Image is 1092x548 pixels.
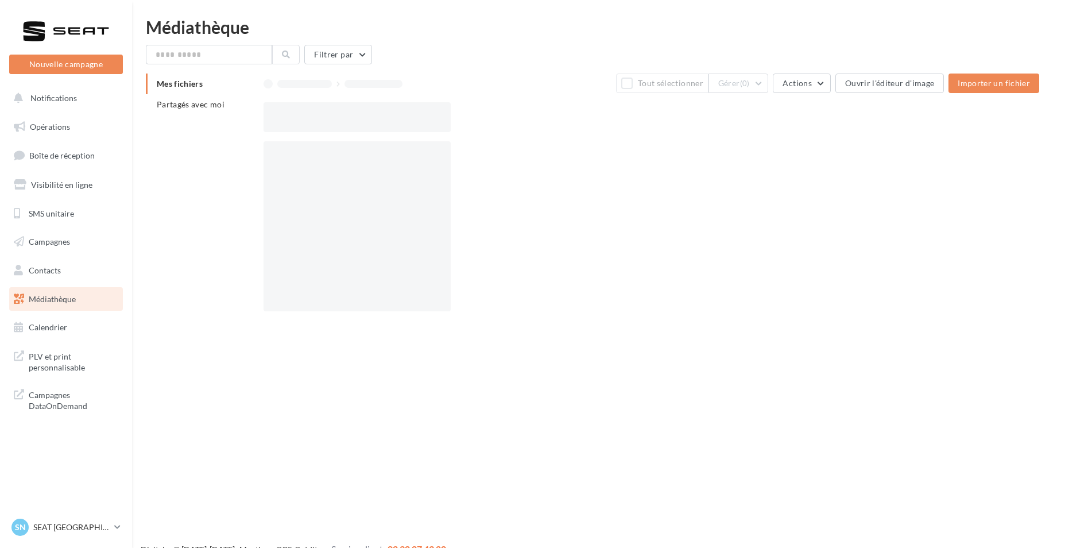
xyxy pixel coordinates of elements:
[29,265,61,275] span: Contacts
[29,208,74,218] span: SMS unitaire
[7,230,125,254] a: Campagnes
[783,78,811,88] span: Actions
[29,387,118,412] span: Campagnes DataOnDemand
[7,202,125,226] a: SMS unitaire
[29,150,95,160] span: Boîte de réception
[773,74,830,93] button: Actions
[29,294,76,304] span: Médiathèque
[15,522,26,533] span: SN
[708,74,769,93] button: Gérer(0)
[30,122,70,132] span: Opérations
[9,516,123,538] a: SN SEAT [GEOGRAPHIC_DATA]
[7,173,125,197] a: Visibilité en ligne
[146,18,1078,36] div: Médiathèque
[7,258,125,283] a: Contacts
[9,55,123,74] button: Nouvelle campagne
[7,315,125,339] a: Calendrier
[7,86,121,110] button: Notifications
[33,522,110,533] p: SEAT [GEOGRAPHIC_DATA]
[157,79,203,88] span: Mes fichiers
[30,93,77,103] span: Notifications
[29,322,67,332] span: Calendrier
[7,344,125,378] a: PLV et print personnalisable
[948,74,1039,93] button: Importer un fichier
[7,143,125,168] a: Boîte de réception
[958,78,1030,88] span: Importer un fichier
[29,237,70,246] span: Campagnes
[740,79,750,88] span: (0)
[616,74,708,93] button: Tout sélectionner
[29,349,118,373] span: PLV et print personnalisable
[7,383,125,416] a: Campagnes DataOnDemand
[7,287,125,311] a: Médiathèque
[7,115,125,139] a: Opérations
[835,74,944,93] button: Ouvrir l'éditeur d'image
[31,180,92,190] span: Visibilité en ligne
[157,99,224,109] span: Partagés avec moi
[304,45,372,64] button: Filtrer par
